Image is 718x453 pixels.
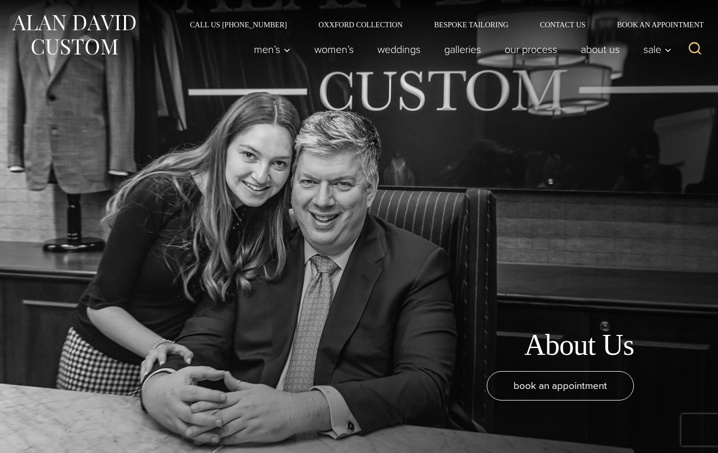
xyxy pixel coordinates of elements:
[524,21,601,28] a: Contact Us
[174,21,303,28] a: Call Us [PHONE_NUMBER]
[433,39,493,60] a: Galleries
[418,21,524,28] a: Bespoke Tailoring
[601,21,707,28] a: Book an Appointment
[493,39,569,60] a: Our Process
[174,21,707,28] nav: Secondary Navigation
[514,378,607,393] span: book an appointment
[254,44,291,55] span: Men’s
[487,371,634,401] a: book an appointment
[643,44,672,55] span: Sale
[569,39,632,60] a: About Us
[242,39,678,60] nav: Primary Navigation
[682,37,707,62] button: View Search Form
[366,39,433,60] a: weddings
[524,328,634,363] h1: About Us
[11,12,137,58] img: Alan David Custom
[303,39,366,60] a: Women’s
[303,21,418,28] a: Oxxford Collection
